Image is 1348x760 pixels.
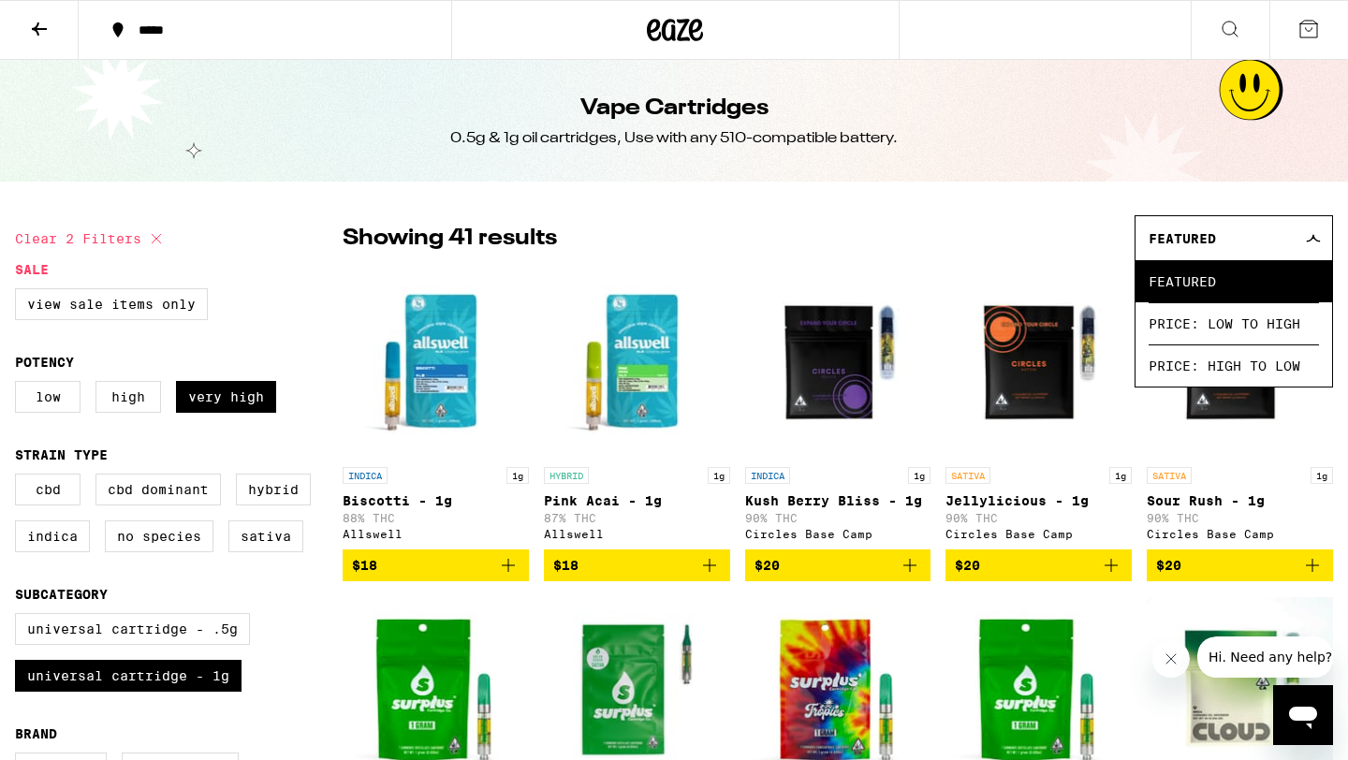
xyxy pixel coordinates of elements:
[15,355,74,370] legend: Potency
[544,493,730,508] p: Pink Acai - 1g
[945,512,1132,524] p: 90% THC
[343,467,388,484] p: INDICA
[945,493,1132,508] p: Jellylicious - 1g
[15,288,208,320] label: View Sale Items Only
[945,270,1132,458] img: Circles Base Camp - Jellylicious - 1g
[15,613,250,645] label: Universal Cartridge - .5g
[1152,640,1190,678] iframe: Close message
[1273,685,1333,745] iframe: Button to launch messaging window
[945,528,1132,540] div: Circles Base Camp
[343,549,529,581] button: Add to bag
[945,467,990,484] p: SATIVA
[544,512,730,524] p: 87% THC
[553,558,579,573] span: $18
[580,93,769,124] h1: Vape Cartridges
[1156,558,1181,573] span: $20
[1149,344,1319,387] span: Price: High to Low
[1197,636,1333,678] iframe: Message from company
[176,381,276,413] label: Very High
[15,660,242,692] label: Universal Cartridge - 1g
[343,223,557,255] p: Showing 41 results
[544,270,730,549] a: Open page for Pink Acai - 1g from Allswell
[1149,260,1319,302] span: Featured
[1311,467,1333,484] p: 1g
[105,520,213,552] label: No Species
[708,467,730,484] p: 1g
[1149,231,1216,246] span: Featured
[945,270,1132,549] a: Open page for Jellylicious - 1g from Circles Base Camp
[15,587,108,602] legend: Subcategory
[745,270,931,458] img: Circles Base Camp - Kush Berry Bliss - 1g
[1147,493,1333,508] p: Sour Rush - 1g
[745,270,931,549] a: Open page for Kush Berry Bliss - 1g from Circles Base Camp
[228,520,303,552] label: Sativa
[15,474,81,505] label: CBD
[544,467,589,484] p: HYBRID
[1109,467,1132,484] p: 1g
[352,558,377,573] span: $18
[506,467,529,484] p: 1g
[745,549,931,581] button: Add to bag
[1147,512,1333,524] p: 90% THC
[95,474,221,505] label: CBD Dominant
[908,467,930,484] p: 1g
[544,528,730,540] div: Allswell
[1149,302,1319,344] span: Price: Low to High
[745,493,931,508] p: Kush Berry Bliss - 1g
[15,447,108,462] legend: Strain Type
[1147,467,1192,484] p: SATIVA
[15,215,168,262] button: Clear 2 filters
[755,558,780,573] span: $20
[1147,549,1333,581] button: Add to bag
[343,528,529,540] div: Allswell
[236,474,311,505] label: Hybrid
[15,381,81,413] label: Low
[745,512,931,524] p: 90% THC
[95,381,161,413] label: High
[343,270,529,549] a: Open page for Biscotti - 1g from Allswell
[15,520,90,552] label: Indica
[343,512,529,524] p: 88% THC
[544,270,730,458] img: Allswell - Pink Acai - 1g
[1147,270,1333,549] a: Open page for Sour Rush - 1g from Circles Base Camp
[745,528,931,540] div: Circles Base Camp
[15,726,57,741] legend: Brand
[544,549,730,581] button: Add to bag
[745,467,790,484] p: INDICA
[343,493,529,508] p: Biscotti - 1g
[955,558,980,573] span: $20
[15,262,49,277] legend: Sale
[343,270,529,458] img: Allswell - Biscotti - 1g
[450,128,898,149] div: 0.5g & 1g oil cartridges, Use with any 510-compatible battery.
[945,549,1132,581] button: Add to bag
[1147,528,1333,540] div: Circles Base Camp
